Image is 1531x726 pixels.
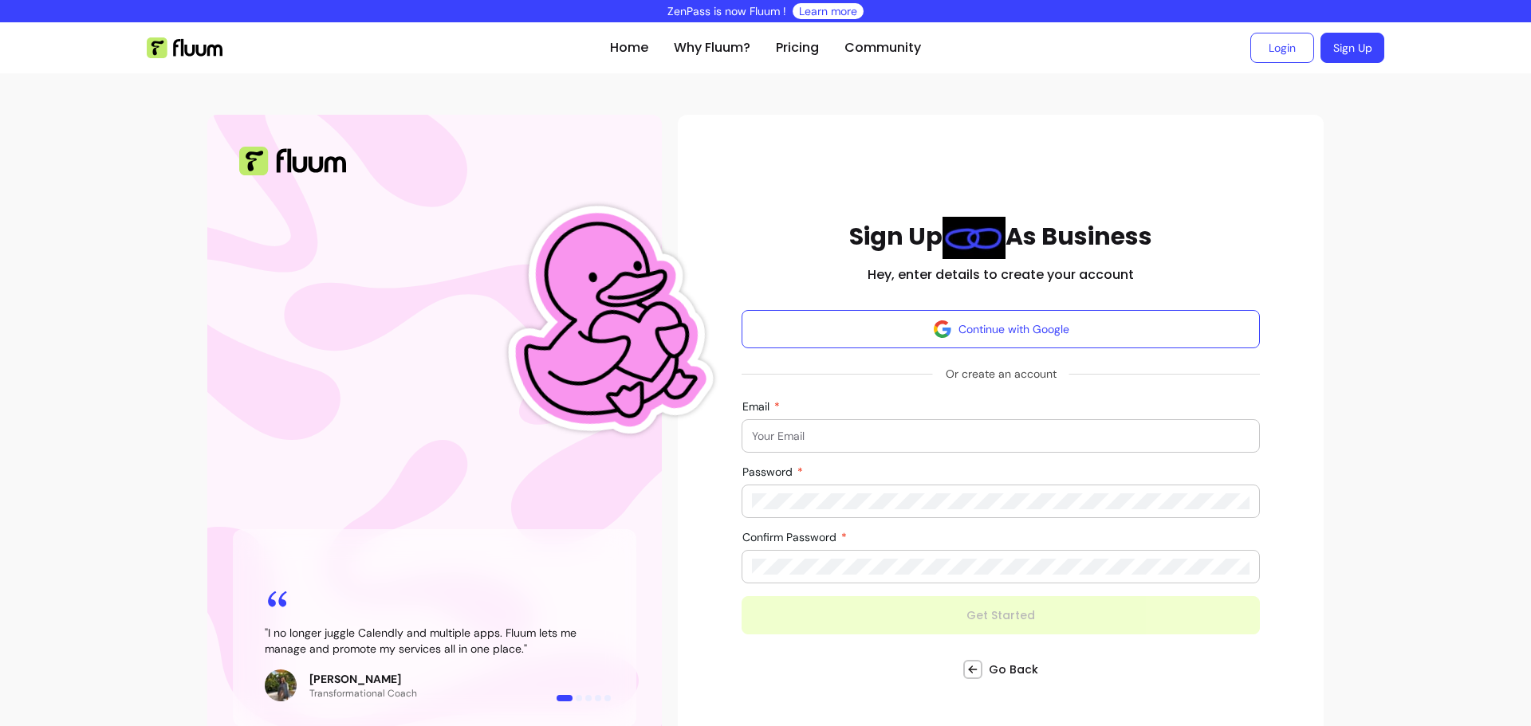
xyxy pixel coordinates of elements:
[849,217,1152,259] h1: Sign Up As Business
[674,38,750,57] a: Why Fluum?
[752,428,1250,444] input: Email
[844,38,921,57] a: Community
[147,37,222,58] img: Fluum Logo
[742,310,1260,348] button: Continue with Google
[989,661,1038,677] span: Go Back
[943,217,1006,259] img: link Blue
[776,38,819,57] a: Pricing
[933,320,952,339] img: avatar
[265,669,297,701] img: Review avatar
[471,145,733,498] img: Fluum Duck sticker
[752,493,1250,509] input: Password
[742,399,773,414] span: Email
[742,530,840,544] span: Confirm Password
[933,359,1069,388] span: Or create an account
[309,671,417,687] p: [PERSON_NAME]
[610,38,648,57] a: Home
[799,3,857,19] a: Learn more
[667,3,786,19] p: ZenPass is now Fluum !
[742,465,796,479] span: Password
[239,147,346,175] img: Fluum Logo
[309,687,417,700] p: Transformational Coach
[963,660,1038,679] a: Go Back
[752,559,1250,575] input: Confirm Password
[1320,33,1384,63] a: Sign Up
[265,625,604,657] blockquote: " I no longer juggle Calendly and multiple apps. Fluum lets me manage and promote my services all...
[868,265,1134,285] h2: Hey, enter details to create your account
[1250,33,1314,63] a: Login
